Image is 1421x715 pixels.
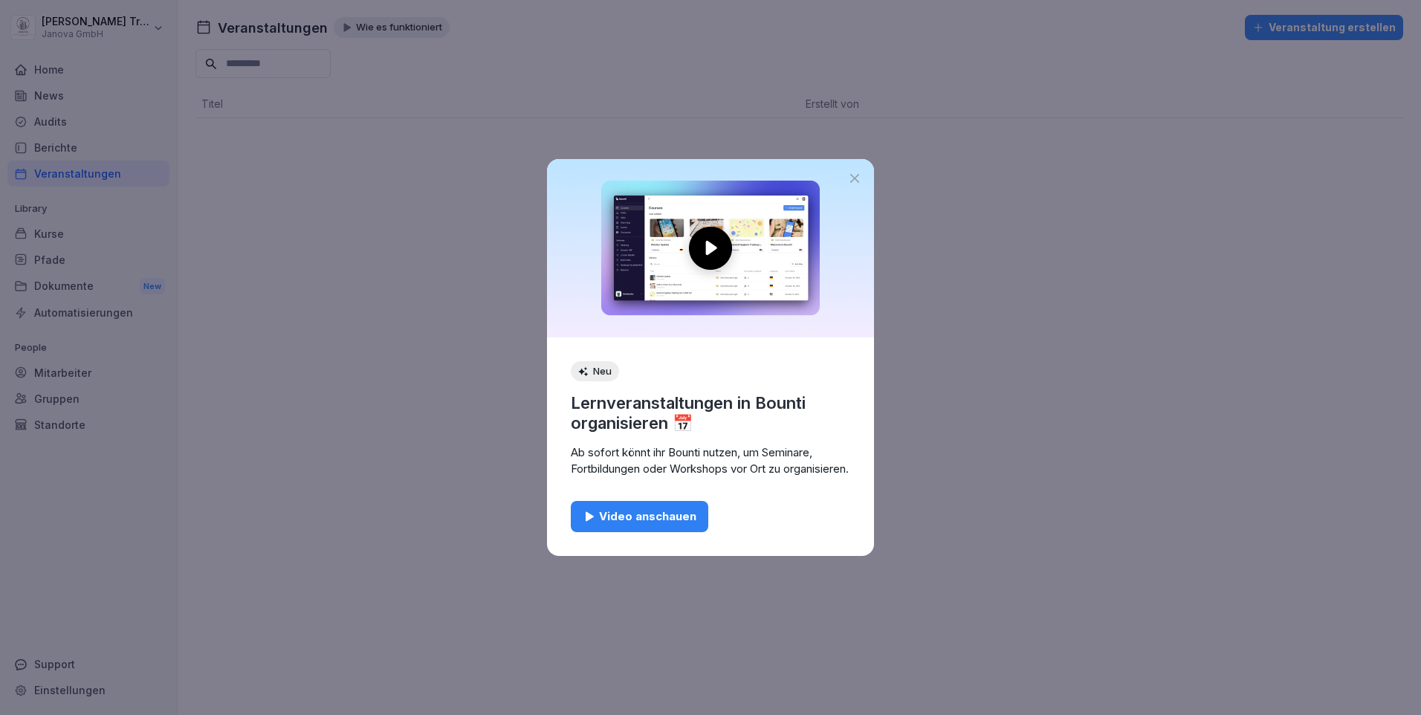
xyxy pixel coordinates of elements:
[583,508,696,525] div: Video anschauen
[571,393,850,433] p: Lernveranstaltungen in Bounti organisieren 📅
[571,444,850,477] p: Ab sofort könnt ihr Bounti nutzen, um Seminare, Fortbildungen oder Workshops vor Ort zu organisie...
[571,501,850,532] a: Video anschauen
[571,361,619,382] div: Neu
[565,159,856,337] img: Lernveranstaltungen in Bounti organisieren 📅
[571,501,708,532] button: Video anschauen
